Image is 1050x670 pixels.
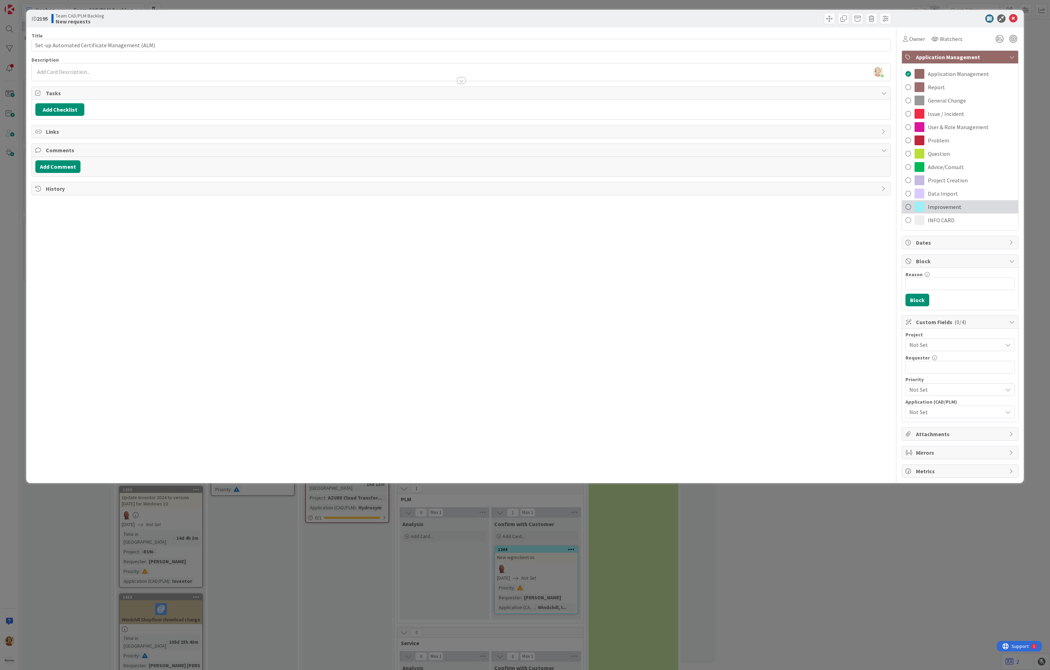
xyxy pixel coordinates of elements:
[954,319,966,326] span: ( 0/4 )
[928,83,945,91] span: Report
[909,408,1002,416] span: Not Set
[905,332,1015,337] div: Project
[31,33,43,39] label: Title
[35,160,80,173] button: Add Comment
[15,1,32,9] span: Support
[905,399,1015,404] div: Application (CAD/PLM)
[31,57,59,63] span: Description
[46,89,878,97] span: Tasks
[928,189,958,198] span: Data Import
[873,67,883,77] img: pChr2R9nIdxUt51zdadCFE49S9KTQinb.png
[928,203,961,211] span: Improvement
[46,127,878,136] span: Links
[928,176,968,184] span: Project Creation
[916,257,1006,265] span: Block
[905,294,929,306] button: Block
[909,35,925,43] span: Owner
[916,318,1006,326] span: Custom Fields
[928,123,989,131] span: User & Role Management
[905,355,930,361] label: Requester
[916,448,1006,457] span: Mirrors
[909,340,999,350] span: Not Set
[928,149,950,158] span: Question
[36,3,38,8] div: 1
[46,146,878,154] span: Comments
[37,15,48,22] b: 2195
[46,184,878,193] span: History
[916,238,1006,247] span: Dates
[928,136,949,145] span: Problem
[905,377,1015,382] div: Priority
[928,70,989,78] span: Application Management
[928,110,964,118] span: Issue / Incident
[56,13,104,19] span: Team CAD/PLM Backlog
[31,39,891,51] input: type card name here...
[35,103,84,116] button: Add Checklist
[31,14,48,23] span: ID
[916,467,1006,475] span: Metrics
[905,271,923,278] label: Reason
[940,35,962,43] span: Watchers
[928,96,966,105] span: General Change
[916,53,1006,61] span: Application Management
[916,430,1006,438] span: Attachments
[928,216,954,224] span: INFO CARD
[56,19,104,24] b: New requests
[928,163,964,171] span: Advice/Consult
[909,385,999,395] span: Not Set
